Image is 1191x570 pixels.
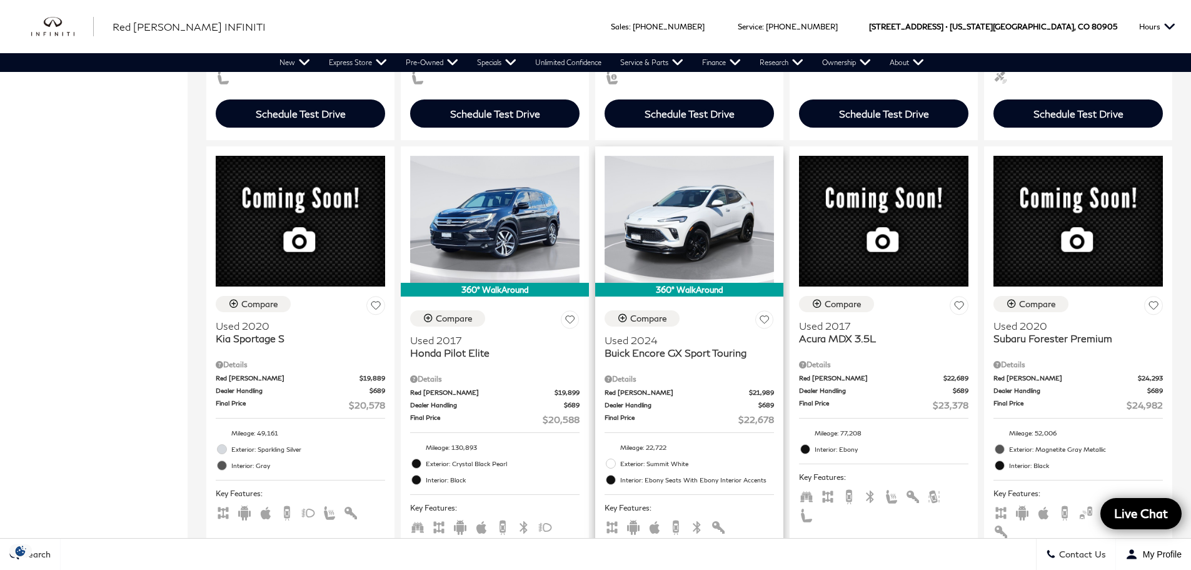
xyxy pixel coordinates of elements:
a: Red [PERSON_NAME] INFINITI [113,19,266,34]
span: $22,689 [943,374,968,383]
div: Schedule Test Drive [256,108,346,120]
button: Compare Vehicle [410,310,485,327]
button: Save Vehicle [950,296,968,319]
span: Bluetooth [516,521,531,531]
a: Express Store [319,53,396,72]
span: $22,678 [738,413,774,426]
span: AWD [216,507,231,516]
span: Lane Warning [927,491,942,500]
span: Android Auto [1015,507,1030,516]
span: Interior: Ebony Seats With Ebony Interior Accents [620,474,774,486]
a: Used 2017Honda Pilot Elite [410,334,580,359]
a: Service & Parts [611,53,693,72]
img: INFINITI [31,17,94,37]
span: Contact Us [1056,549,1106,560]
a: Final Price $20,588 [410,413,580,426]
span: $24,982 [1127,399,1163,412]
a: Red [PERSON_NAME] $21,989 [605,388,774,397]
span: Final Price [216,399,349,412]
span: Honda Pilot Elite [410,347,570,359]
span: $689 [564,400,580,410]
a: Used 2017Acura MDX 3.5L [799,320,968,345]
span: Kia Sportage S [216,332,376,345]
div: Compare [436,313,473,324]
div: Schedule Test Drive - INFINITI QX60 PURE [410,99,580,128]
span: Keyless Entry [993,526,1008,535]
a: Dealer Handling $689 [410,400,580,410]
li: Mileage: 22,722 [605,439,774,455]
span: Bluetooth [690,521,705,531]
span: : [762,22,764,31]
span: Red [PERSON_NAME] [605,388,749,397]
div: Schedule Test Drive - INFINITI QX60 LUXE [605,99,774,128]
div: Schedule Test Drive [645,108,735,120]
span: Red [PERSON_NAME] [410,388,555,397]
span: Keyless Entry [343,507,358,516]
span: Used 2020 [993,320,1153,332]
span: Fog Lights [538,521,553,531]
span: Key Features : [216,487,385,501]
a: Final Price $22,678 [605,413,774,426]
div: Pricing Details - Acura MDX 3.5L [799,359,968,370]
span: Sales [611,22,629,31]
span: Apple Car-Play [474,521,489,531]
span: AWD [605,521,620,531]
span: Key Features : [993,487,1163,501]
a: [PHONE_NUMBER] [766,22,838,31]
li: Mileage: 77,208 [799,425,968,441]
span: Backup Camera [842,491,857,500]
a: Red [PERSON_NAME] $22,689 [799,374,968,383]
span: Android Auto [453,521,468,531]
span: Red [PERSON_NAME] [993,374,1138,383]
span: Exterior: Magnetite Gray Metallic [1009,443,1163,455]
a: Final Price $20,578 [216,399,385,412]
span: $19,889 [359,374,385,383]
span: Backup Camera [495,521,510,531]
a: Red [PERSON_NAME] $19,889 [216,374,385,383]
div: Compare [1019,298,1056,310]
span: Backup Camera [279,507,294,516]
button: Save Vehicle [561,310,580,333]
li: Mileage: 130,893 [410,439,580,455]
span: Interior: Black [1009,459,1163,472]
button: Open user profile menu [1116,539,1191,570]
img: 2024 Buick Encore GX Sport Touring [605,156,774,283]
img: 2020 Kia Sportage S [216,156,385,287]
a: Research [750,53,813,72]
span: $20,578 [349,399,385,412]
span: Used 2017 [410,334,570,347]
span: Interior: Black [426,474,580,486]
span: Exterior: Crystal Black Pearl [426,457,580,470]
span: Dealer Handling [216,386,369,395]
a: [STREET_ADDRESS] • [US_STATE][GEOGRAPHIC_DATA], CO 80905 [869,22,1117,31]
span: $689 [758,400,774,410]
span: Dealer Handling [605,400,758,410]
img: 2017 Acura MDX 3.5L [799,156,968,287]
div: Pricing Details - Honda Pilot Elite [410,374,580,385]
div: Pricing Details - Buick Encore GX Sport Touring [605,374,774,385]
span: Service [738,22,762,31]
span: Blind Spot Monitor [1078,507,1093,516]
a: Used 2020Subaru Forester Premium [993,320,1163,345]
span: Apple Car-Play [1036,507,1051,516]
span: Keyless Entry [905,491,920,500]
span: Acura MDX 3.5L [799,332,959,345]
img: 2020 Subaru Forester Premium [993,156,1163,287]
a: Live Chat [1100,498,1182,529]
span: Red [PERSON_NAME] [216,374,359,383]
button: Compare Vehicle [216,296,291,312]
span: : [629,22,631,31]
img: Opt-Out Icon [6,544,35,557]
span: $23,378 [933,399,968,412]
span: Red [PERSON_NAME] INFINITI [113,21,266,33]
a: Final Price $23,378 [799,399,968,412]
span: $24,293 [1138,374,1163,383]
span: Red [PERSON_NAME] [799,374,943,383]
span: $689 [1147,386,1163,395]
a: Unlimited Confidence [526,53,611,72]
div: Schedule Test Drive - INFINITI QX60 PURE [216,99,385,128]
div: Compare [825,298,862,310]
button: Save Vehicle [1144,296,1163,319]
span: Dealer Handling [410,400,564,410]
a: Ownership [813,53,880,72]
